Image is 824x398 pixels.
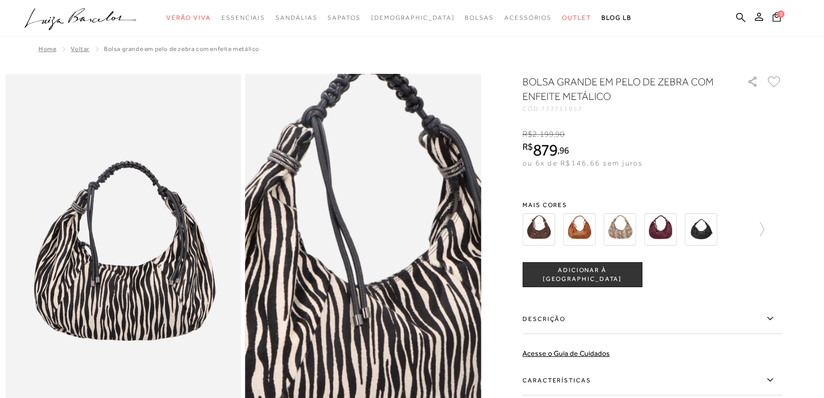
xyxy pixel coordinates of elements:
span: Sapatos [328,14,360,21]
span: Verão Viva [166,14,211,21]
label: Características [522,365,782,395]
img: BOLSA GRANDE EM CAMURÇA CAFÉ COM ENFEITE METÁLICO [522,213,555,246]
i: , [557,146,569,155]
span: 0 [777,10,784,18]
button: 0 [769,11,784,25]
i: R$ [522,130,532,139]
span: Outlet [562,14,591,21]
span: 2.199 [532,130,554,139]
div: CÓD: [522,106,730,112]
span: BOLSA GRANDE EM PELO DE ZEBRA COM ENFEITE METÁLICO [104,45,259,53]
a: noSubCategoriesText [221,8,265,28]
img: BOLSA GRANDE EM COURO PRETO COM ENFEITE METÁLICO [685,213,717,246]
span: ou 6x de R$146,66 sem juros [522,159,643,167]
span: Mais cores [522,202,782,208]
a: BLOG LB [601,8,632,28]
span: [DEMOGRAPHIC_DATA] [371,14,455,21]
a: noSubCategoriesText [166,8,211,28]
h1: BOLSA GRANDE EM PELO DE ZEBRA COM ENFEITE METÁLICO [522,74,717,104]
a: noSubCategoriesText [276,8,317,28]
a: noSubCategoriesText [328,8,360,28]
a: Home [38,45,56,53]
span: 879 [533,140,557,159]
a: noSubCategoriesText [504,8,552,28]
a: noSubCategoriesText [465,8,494,28]
span: Sandálias [276,14,317,21]
span: ADICIONAR À [GEOGRAPHIC_DATA] [523,266,642,284]
a: Acesse o Guia de Cuidados [522,349,610,357]
span: Acessórios [504,14,552,21]
a: Voltar [71,45,89,53]
span: 90 [555,130,565,139]
img: BOLSA GRANDE EM COBRA BEGE COM ENFEITE METÁLICO [604,213,636,246]
a: noSubCategoriesText [562,8,591,28]
span: Bolsas [465,14,494,21]
i: R$ [522,142,533,151]
i: , [554,130,565,139]
a: noSubCategoriesText [371,8,455,28]
button: ADICIONAR À [GEOGRAPHIC_DATA] [522,262,642,287]
img: BOLSA GRANDE EM COURO MARSALA COM ENFEITE METÁLICO [644,213,676,246]
span: 777711057 [541,105,583,112]
label: Descrição [522,304,782,334]
img: BOLSA GRANDE EM CAMURÇA CARAMELO COM ENFEITE METÁLICO [563,213,595,246]
span: BLOG LB [601,14,632,21]
span: 96 [559,145,569,156]
span: Essenciais [221,14,265,21]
